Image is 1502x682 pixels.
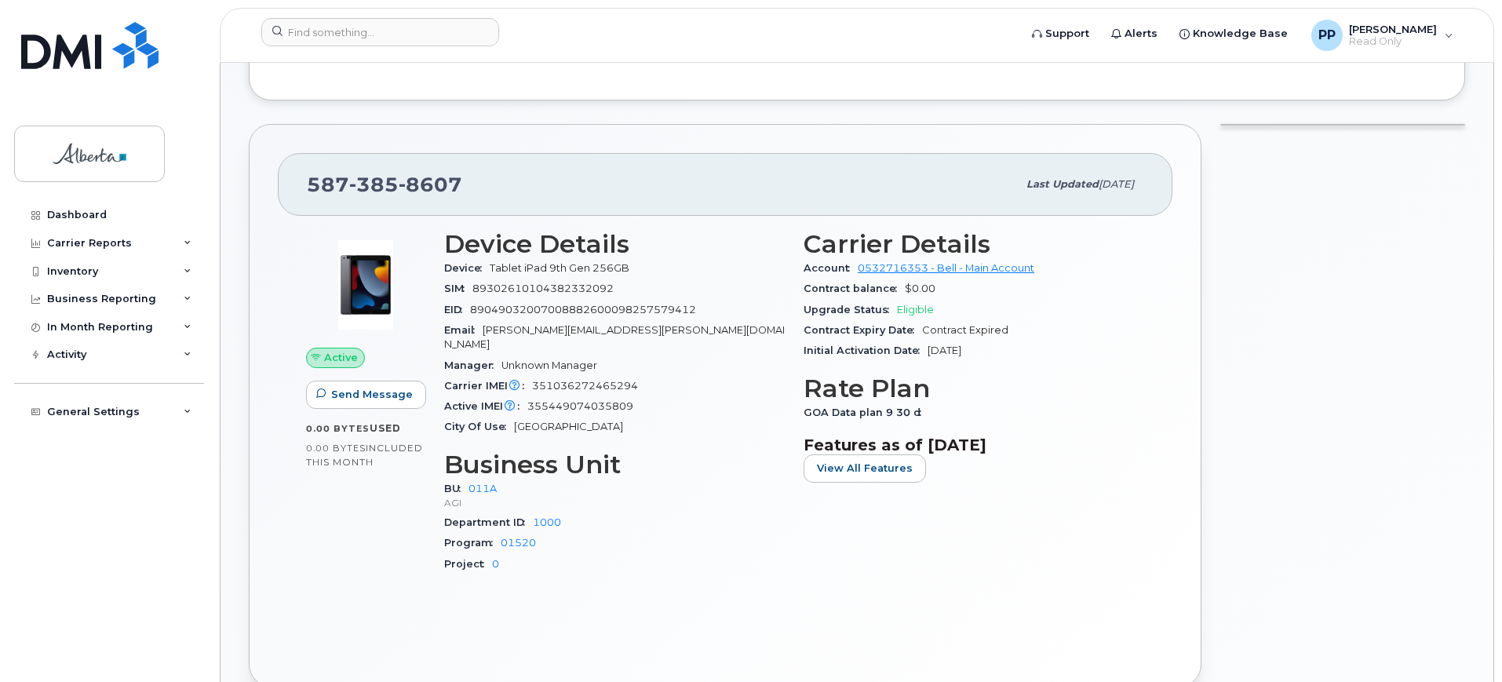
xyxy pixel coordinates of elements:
div: Purviben Pandya [1300,20,1464,51]
a: 0 [492,558,499,570]
span: Manager [444,359,501,371]
span: [GEOGRAPHIC_DATA] [514,421,623,432]
span: Unknown Manager [501,359,597,371]
span: Support [1045,26,1089,42]
span: Eligible [897,304,934,315]
span: Send Message [331,387,413,402]
span: Carrier IMEI [444,380,532,392]
span: 89049032007008882600098257579412 [470,304,696,315]
span: 355449074035809 [527,400,633,412]
h3: Carrier Details [804,230,1144,258]
h3: Business Unit [444,450,785,479]
span: Email [444,324,483,336]
span: EID [444,304,470,315]
span: Project [444,558,492,570]
span: Read Only [1349,35,1437,48]
span: Alerts [1125,26,1157,42]
span: Device [444,262,490,274]
span: Initial Activation Date [804,345,928,356]
a: Knowledge Base [1168,18,1299,49]
span: Last updated [1026,178,1099,190]
img: image20231002-3703462-c5m3jd.jpeg [319,238,413,332]
span: SIM [444,283,472,294]
input: Find something... [261,18,499,46]
span: GOA Data plan 9 30 d [804,407,929,418]
span: Active [324,350,358,365]
span: used [370,422,401,434]
h3: Rate Plan [804,374,1144,403]
span: 587 [307,173,462,196]
span: PP [1318,26,1336,45]
h3: Features as of [DATE] [804,436,1144,454]
span: Active IMEI [444,400,527,412]
a: Support [1021,18,1100,49]
span: 89302610104382332092 [472,283,614,294]
a: 1000 [533,516,561,528]
p: AGI [444,496,785,509]
span: Program [444,537,501,549]
span: [DATE] [1099,178,1134,190]
span: BU [444,483,468,494]
a: 011A [468,483,497,494]
span: City Of Use [444,421,514,432]
span: Contract Expired [922,324,1008,336]
span: Contract Expiry Date [804,324,922,336]
h3: Device Details [444,230,785,258]
button: Send Message [306,381,426,409]
span: Department ID [444,516,533,528]
a: 0532716353 - Bell - Main Account [858,262,1034,274]
button: View All Features [804,454,926,483]
span: [DATE] [928,345,961,356]
span: 351036272465294 [532,380,638,392]
span: 385 [349,173,399,196]
a: Alerts [1100,18,1168,49]
span: [PERSON_NAME][EMAIL_ADDRESS][PERSON_NAME][DOMAIN_NAME] [444,324,785,350]
span: 0.00 Bytes [306,423,370,434]
span: Tablet iPad 9th Gen 256GB [490,262,629,274]
span: Contract balance [804,283,905,294]
span: View All Features [817,461,913,476]
span: [PERSON_NAME] [1349,23,1437,35]
span: $0.00 [905,283,935,294]
span: Account [804,262,858,274]
span: Upgrade Status [804,304,897,315]
span: 0.00 Bytes [306,443,366,454]
span: Knowledge Base [1193,26,1288,42]
a: 01520 [501,537,536,549]
span: 8607 [399,173,462,196]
